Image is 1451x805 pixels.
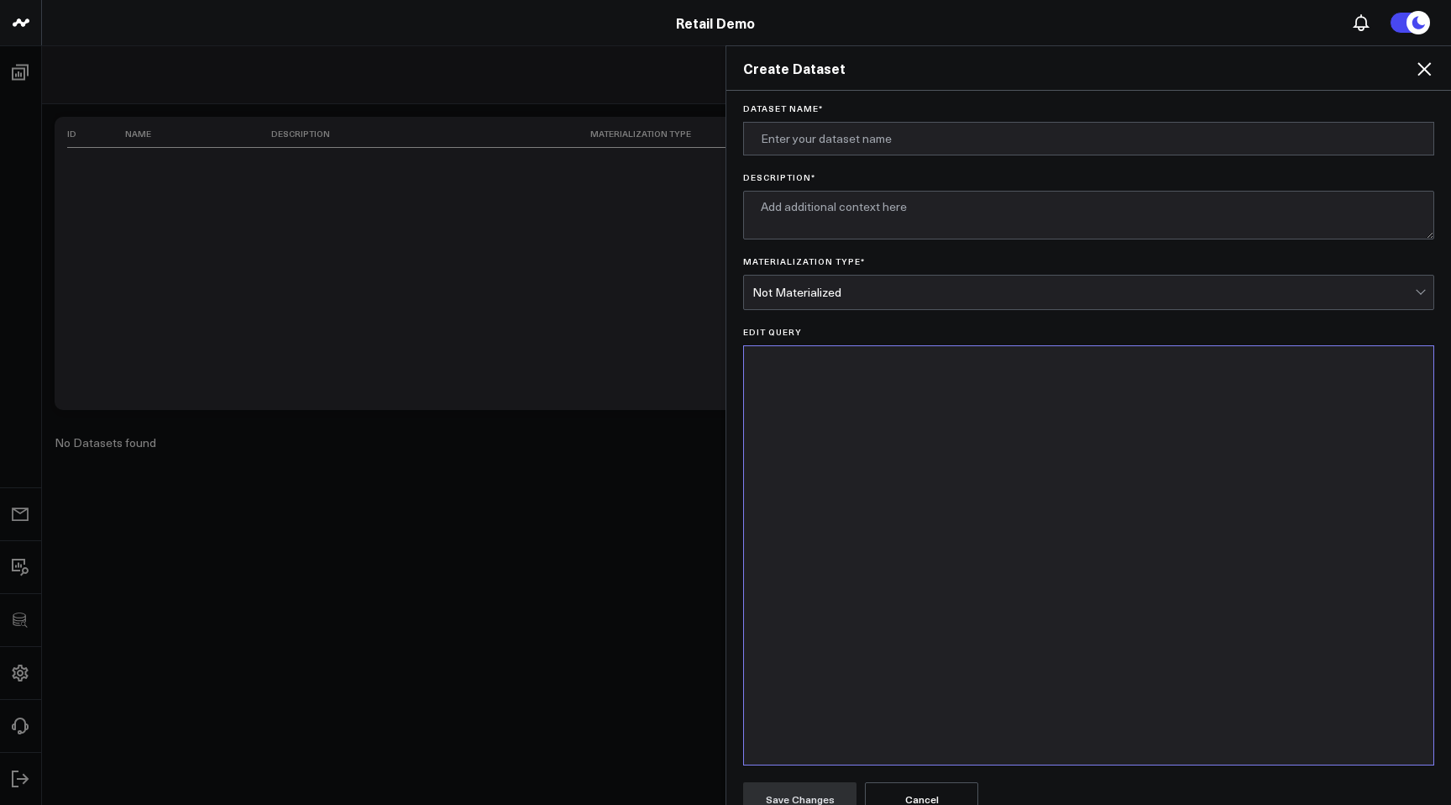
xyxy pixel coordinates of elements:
div: Not Materialized [752,286,1415,299]
h2: Create Dataset [743,59,1434,77]
label: Dataset Name * [743,103,1434,113]
label: Materialization Type * [743,256,1434,266]
label: Edit Query [743,327,1434,337]
input: Enter your dataset name [743,122,1434,155]
a: Retail Demo [676,13,755,32]
label: Description * [743,172,1434,182]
